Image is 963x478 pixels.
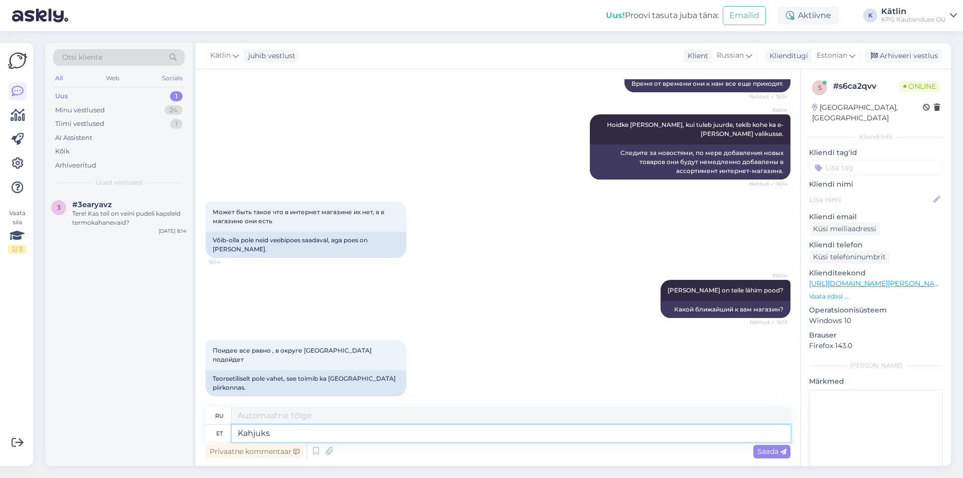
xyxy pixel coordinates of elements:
div: [PERSON_NAME] [809,361,943,370]
div: AI Assistent [55,133,92,143]
span: Kätlin [210,50,231,61]
img: Askly Logo [8,51,27,70]
div: Aktiivne [778,7,839,25]
div: Какой ближайший к вам магазин? [661,301,790,318]
div: 1 [170,91,183,101]
div: # s6ca2qvv [833,80,899,92]
span: #3earyavz [72,200,112,209]
span: Hoidke [PERSON_NAME], kui tuleb juurde, tekib kohe ka e-[PERSON_NAME] valikusse. [607,121,783,137]
button: Emailid [723,6,766,25]
p: Vaata edasi ... [809,292,943,301]
div: Время от времени они к нам все еще приходят. [624,75,790,92]
div: Proovi tasuta juba täna: [606,10,719,22]
div: Küsi meiliaadressi [809,222,880,236]
div: Vaata siia [8,209,26,254]
div: Web [104,72,121,85]
div: juhib vestlust [244,51,295,61]
span: Kätlin [750,272,787,279]
p: Kliendi telefon [809,240,943,250]
p: Kliendi nimi [809,179,943,190]
span: Nähtud ✓ 16:14 [749,93,787,100]
div: Klienditugi [765,51,808,61]
div: Küsi telefoninumbrit [809,250,890,264]
div: Arhiveeritud [55,161,96,171]
p: Windows 10 [809,315,943,326]
span: Nähtud ✓ 16:14 [749,180,787,188]
b: Uus! [606,11,625,20]
span: Поидее все равно , в округе [GEOGRAPHIC_DATA] подойдет [213,347,373,363]
div: 24 [165,105,183,115]
div: K [863,9,877,23]
div: Socials [160,72,185,85]
p: Firefox 143.0 [809,341,943,351]
p: Märkmed [809,376,943,387]
div: Kätlin [881,8,946,16]
div: Minu vestlused [55,105,105,115]
span: 16:15 [209,397,246,404]
div: Tere! Kas teil on veini pudeli kapsleid termokahanevaid? [72,209,187,227]
span: Uued vestlused [96,178,142,187]
span: [PERSON_NAME] on teile lähim pood? [668,286,783,294]
span: Russian [717,50,744,61]
p: Operatsioonisüsteem [809,305,943,315]
p: Klienditeekond [809,268,943,278]
span: s [818,84,822,91]
span: Online [899,81,940,92]
div: KPG Kaubanduse OÜ [881,16,946,24]
span: Может быть такое что в интернет магазине их нет, а в магазине они есть [213,208,386,225]
div: Arhiveeri vestlus [865,49,942,63]
div: ru [215,407,224,424]
div: Uus [55,91,68,101]
div: Võib-olla pole neid veebipoes saadaval, aga poes on [PERSON_NAME]. [206,232,406,258]
a: KätlinKPG Kaubanduse OÜ [881,8,957,24]
span: Saada [757,447,786,456]
div: All [53,72,65,85]
span: Estonian [817,50,847,61]
div: et [216,425,223,442]
span: Nähtud ✓ 16:15 [750,318,787,326]
div: [DATE] 8:14 [158,227,187,235]
div: Kliendi info [809,132,943,141]
textarea: Kahjuk [232,425,790,442]
div: [GEOGRAPHIC_DATA], [GEOGRAPHIC_DATA] [812,102,923,123]
p: Brauser [809,330,943,341]
div: Teoreetiliselt pole vahet, see toimib ka [GEOGRAPHIC_DATA] piirkonnas. [206,370,406,396]
div: Klient [684,51,708,61]
div: Следите за новостями, по мере добавления новых товаров они будут немедленно добавлены в ассортиме... [590,144,790,180]
div: 2 / 3 [8,245,26,254]
a: [URL][DOMAIN_NAME][PERSON_NAME] [809,279,947,288]
input: Lisa nimi [810,194,931,205]
input: Lisa tag [809,160,943,175]
div: Kõik [55,146,70,156]
div: Privaatne kommentaar [206,445,303,458]
p: Kliendi email [809,212,943,222]
div: Tiimi vestlused [55,119,104,129]
div: 1 [170,119,183,129]
span: Kätlin [750,106,787,114]
span: 3 [57,204,61,211]
p: Kliendi tag'id [809,147,943,158]
span: Otsi kliente [62,52,102,63]
span: 16:14 [209,258,246,266]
